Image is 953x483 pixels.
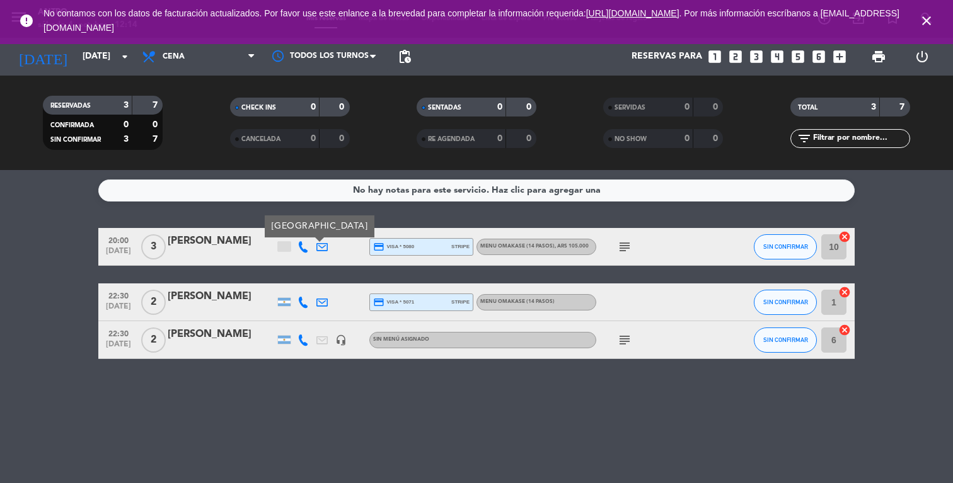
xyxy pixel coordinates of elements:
[900,38,944,76] div: LOG OUT
[915,49,930,64] i: power_settings_new
[103,247,134,261] span: [DATE]
[748,48,765,65] i: looks_3
[754,290,817,315] button: SIN CONFIRMAR
[153,120,160,129] strong: 0
[632,52,702,62] span: Reservas para
[141,234,166,259] span: 3
[919,13,934,28] i: close
[19,13,34,28] i: error
[103,326,134,340] span: 22:30
[339,103,347,111] strong: 0
[831,48,848,65] i: add_box
[141,290,166,315] span: 2
[480,244,589,249] span: MENU OMAKASE (14 PASOS)
[50,103,91,109] span: RESERVADAS
[9,43,76,71] i: [DATE]
[617,332,632,348] i: subject
[451,242,470,251] span: stripe
[103,288,134,302] span: 22:30
[124,135,129,144] strong: 3
[615,105,645,111] span: SERVIDAS
[241,105,276,111] span: CHECK INS
[871,49,886,64] span: print
[497,103,502,111] strong: 0
[811,48,827,65] i: looks_6
[168,326,275,343] div: [PERSON_NAME]
[798,105,817,111] span: TOTAL
[124,120,129,129] strong: 0
[168,233,275,249] div: [PERSON_NAME]
[141,327,166,353] span: 2
[373,297,384,308] i: credit_card
[428,136,475,142] span: RE AGENDADA
[241,136,280,142] span: CANCELADA
[713,103,720,111] strong: 0
[838,230,851,243] i: cancel
[163,52,185,61] span: Cena
[124,101,129,110] strong: 3
[769,48,785,65] i: looks_4
[339,134,347,143] strong: 0
[838,286,851,298] i: cancel
[168,288,275,305] div: [PERSON_NAME]
[526,103,534,111] strong: 0
[480,299,555,304] span: MENU OMAKASE (14 PASOS)
[373,241,384,253] i: credit_card
[103,340,134,355] span: [DATE]
[103,232,134,247] span: 20:00
[397,49,412,64] span: pending_actions
[153,135,160,144] strong: 7
[615,136,647,142] span: NO SHOW
[265,215,374,237] div: [GEOGRAPHIC_DATA]
[43,8,899,33] span: No contamos con los datos de facturación actualizados. Por favor use este enlance a la brevedad p...
[899,103,907,111] strong: 7
[838,324,851,336] i: cancel
[451,298,470,306] span: stripe
[684,134,690,143] strong: 0
[797,131,812,146] i: filter_list
[335,334,347,346] i: headset_mic
[684,103,690,111] strong: 0
[103,302,134,317] span: [DATE]
[871,103,876,111] strong: 3
[311,103,316,111] strong: 0
[586,8,679,18] a: [URL][DOMAIN_NAME]
[727,48,744,65] i: looks_two
[763,298,808,305] span: SIN CONFIRMAR
[50,122,94,128] span: CONFIRMADA
[617,239,632,254] i: subject
[50,137,101,143] span: SIN CONFIRMAR
[353,183,601,198] div: No hay notas para este servicio. Haz clic para agregar una
[754,327,817,353] button: SIN CONFIRMAR
[713,134,720,143] strong: 0
[763,243,808,250] span: SIN CONFIRMAR
[707,48,723,65] i: looks_one
[428,105,461,111] span: SENTADAS
[311,134,316,143] strong: 0
[497,134,502,143] strong: 0
[555,244,589,249] span: , ARS 105.000
[790,48,806,65] i: looks_5
[117,49,132,64] i: arrow_drop_down
[812,132,910,145] input: Filtrar por nombre...
[754,234,817,259] button: SIN CONFIRMAR
[373,241,414,253] span: visa * 5080
[373,297,414,308] span: visa * 5071
[43,8,899,33] a: . Por más información escríbanos a [EMAIL_ADDRESS][DOMAIN_NAME]
[153,101,160,110] strong: 7
[526,134,534,143] strong: 0
[373,337,429,342] span: Sin menú asignado
[763,336,808,343] span: SIN CONFIRMAR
